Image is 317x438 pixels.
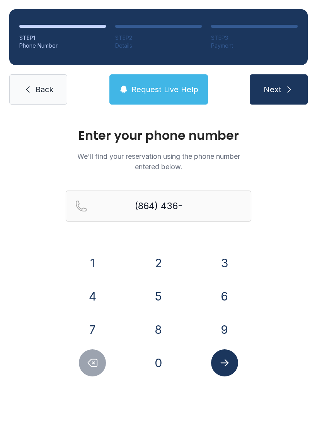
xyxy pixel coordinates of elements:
div: STEP 1 [19,34,106,42]
button: 1 [79,249,106,277]
button: 9 [211,316,238,343]
button: Delete number [79,349,106,376]
button: 8 [145,316,172,343]
div: Phone Number [19,42,106,50]
div: STEP 2 [115,34,202,42]
span: Next [264,84,281,95]
p: We'll find your reservation using the phone number entered below. [66,151,251,172]
h1: Enter your phone number [66,129,251,142]
button: Submit lookup form [211,349,238,376]
div: Details [115,42,202,50]
span: Back [36,84,53,95]
button: 4 [79,283,106,310]
div: STEP 3 [211,34,298,42]
input: Reservation phone number [66,191,251,222]
button: 6 [211,283,238,310]
div: Payment [211,42,298,50]
button: 0 [145,349,172,376]
span: Request Live Help [131,84,198,95]
button: 5 [145,283,172,310]
button: 2 [145,249,172,277]
button: 3 [211,249,238,277]
button: 7 [79,316,106,343]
